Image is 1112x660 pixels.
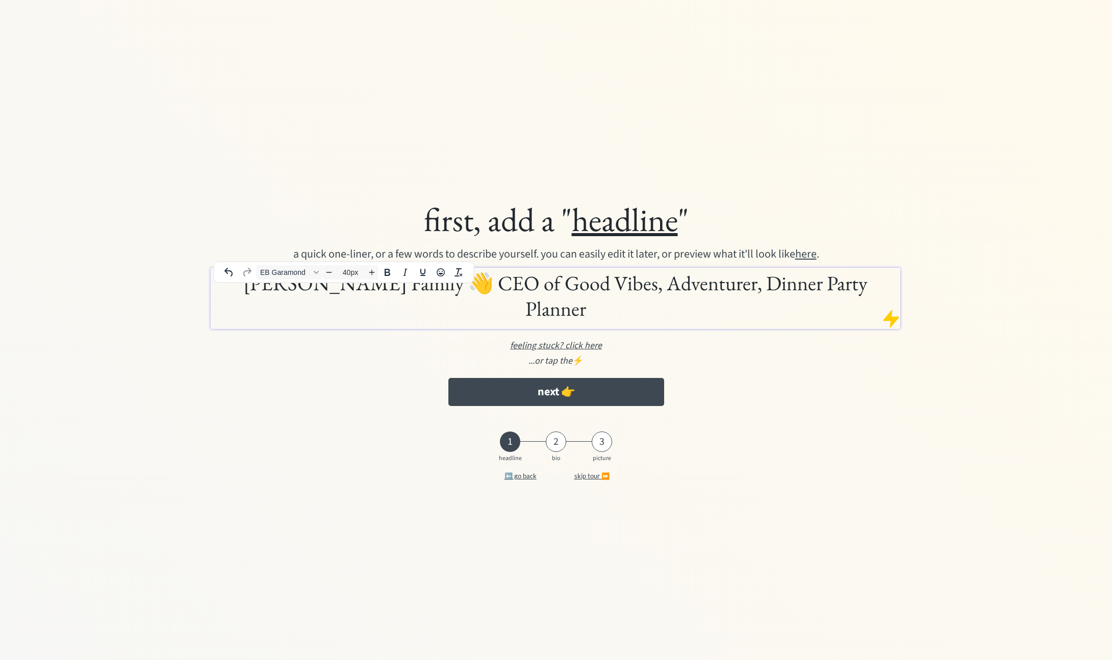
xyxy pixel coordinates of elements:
em: ...or tap the [528,354,572,367]
div: headline [497,455,523,462]
div: 1 [500,436,520,448]
button: Emojis [432,265,449,280]
button: Italic [396,265,414,280]
span: EB Garamond [260,268,310,276]
button: ⬅️ go back [487,466,553,487]
button: next 👉 [448,378,664,406]
button: Bold [378,265,396,280]
div: a quick one-liner, or a few words to describe yourself. you can easily edit it later, or preview ... [233,246,880,263]
div: 2 [546,436,566,448]
button: skip tour ⏩ [559,466,625,487]
div: bio [543,455,569,462]
button: Increase font size [366,265,378,280]
button: Decrease font size [323,265,335,280]
button: Clear formatting [450,265,467,280]
div: 3 [592,436,612,448]
button: Redo [238,265,256,280]
u: here [795,246,817,262]
div: picture [589,455,615,462]
button: Font EB Garamond [256,265,322,280]
div: first, add a " " [130,199,982,240]
u: headline [572,198,678,241]
u: feeling stuck? click here [510,339,602,352]
h1: [PERSON_NAME] Family 👋 CEO of Good Vibes, Adventurer, Dinner Party Planner [213,270,898,321]
button: Underline [414,265,432,280]
div: ⚡️ [130,354,982,368]
button: Undo [220,265,238,280]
